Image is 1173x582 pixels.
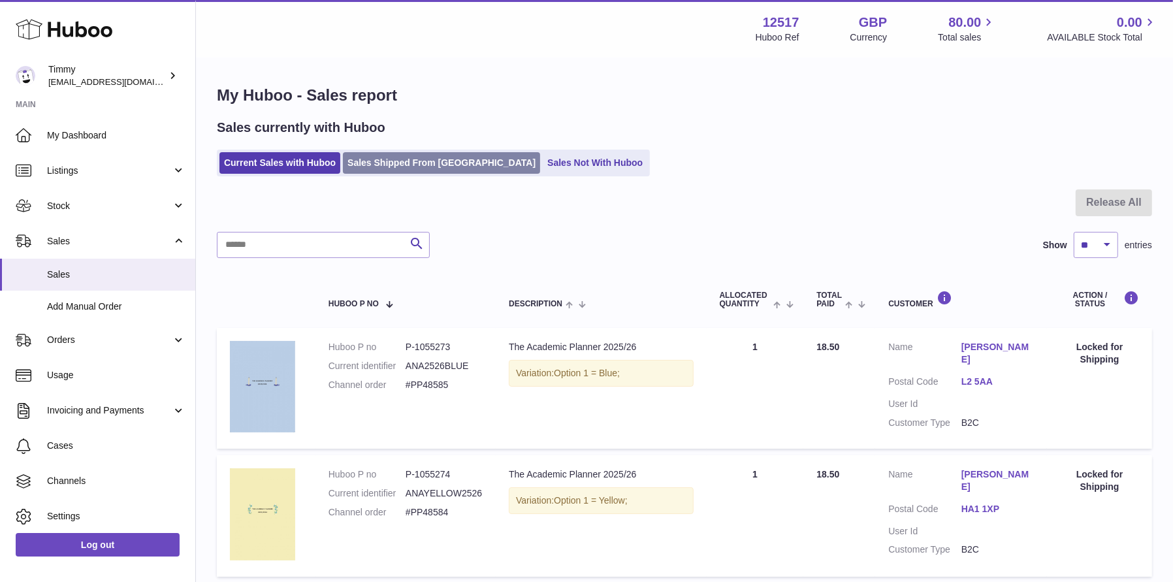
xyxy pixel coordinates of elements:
[47,300,185,313] span: Add Manual Order
[406,379,483,391] dd: #PP48585
[888,398,961,410] dt: User Id
[554,495,627,506] span: Option 1 = Yellow;
[329,487,406,500] dt: Current identifier
[47,200,172,212] span: Stock
[47,235,172,248] span: Sales
[406,487,483,500] dd: ANAYELLOW2526
[1047,31,1157,44] span: AVAILABLE Stock Total
[48,76,192,87] span: [EMAIL_ADDRESS][DOMAIN_NAME]
[961,468,1034,493] a: [PERSON_NAME]
[961,543,1034,556] dd: B2C
[406,506,483,519] dd: #PP48584
[509,468,693,481] div: The Academic Planner 2025/26
[938,31,996,44] span: Total sales
[763,14,799,31] strong: 12517
[230,468,295,560] img: 125171755599416.png
[47,129,185,142] span: My Dashboard
[47,440,185,452] span: Cases
[938,14,996,44] a: 80.00 Total sales
[48,63,166,88] div: Timmy
[961,503,1034,515] a: HA1 1XP
[47,268,185,281] span: Sales
[329,468,406,481] dt: Huboo P no
[16,66,35,86] img: support@pumpkinproductivity.org
[888,543,961,556] dt: Customer Type
[329,360,406,372] dt: Current identifier
[1117,14,1142,31] span: 0.00
[1060,341,1139,366] div: Locked for Shipping
[406,360,483,372] dd: ANA2526BLUE
[707,328,804,448] td: 1
[1125,239,1152,251] span: entries
[47,165,172,177] span: Listings
[1047,14,1157,44] a: 0.00 AVAILABLE Stock Total
[343,152,540,174] a: Sales Shipped From [GEOGRAPHIC_DATA]
[888,376,961,391] dt: Postal Code
[816,469,839,479] span: 18.50
[329,506,406,519] dt: Channel order
[1060,291,1139,308] div: Action / Status
[329,379,406,391] dt: Channel order
[554,368,620,378] span: Option 1 = Blue;
[859,14,887,31] strong: GBP
[509,360,693,387] div: Variation:
[888,468,961,496] dt: Name
[816,291,842,308] span: Total paid
[217,85,1152,106] h1: My Huboo - Sales report
[888,341,961,369] dt: Name
[756,31,799,44] div: Huboo Ref
[948,14,981,31] span: 80.00
[509,341,693,353] div: The Academic Planner 2025/26
[329,300,379,308] span: Huboo P no
[720,291,770,308] span: ALLOCATED Quantity
[1060,468,1139,493] div: Locked for Shipping
[888,525,961,538] dt: User Id
[329,341,406,353] dt: Huboo P no
[707,455,804,577] td: 1
[219,152,340,174] a: Current Sales with Huboo
[961,341,1034,366] a: [PERSON_NAME]
[1043,239,1067,251] label: Show
[47,334,172,346] span: Orders
[406,341,483,353] dd: P-1055273
[888,291,1034,308] div: Customer
[47,369,185,381] span: Usage
[217,119,385,137] h2: Sales currently with Huboo
[961,417,1034,429] dd: B2C
[509,487,693,514] div: Variation:
[509,300,562,308] span: Description
[16,533,180,557] a: Log out
[961,376,1034,388] a: L2 5AA
[47,510,185,523] span: Settings
[47,404,172,417] span: Invoicing and Payments
[850,31,888,44] div: Currency
[888,503,961,519] dt: Postal Code
[888,417,961,429] dt: Customer Type
[543,152,647,174] a: Sales Not With Huboo
[47,475,185,487] span: Channels
[230,341,295,432] img: 125171755599458.png
[816,342,839,352] span: 18.50
[406,468,483,481] dd: P-1055274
